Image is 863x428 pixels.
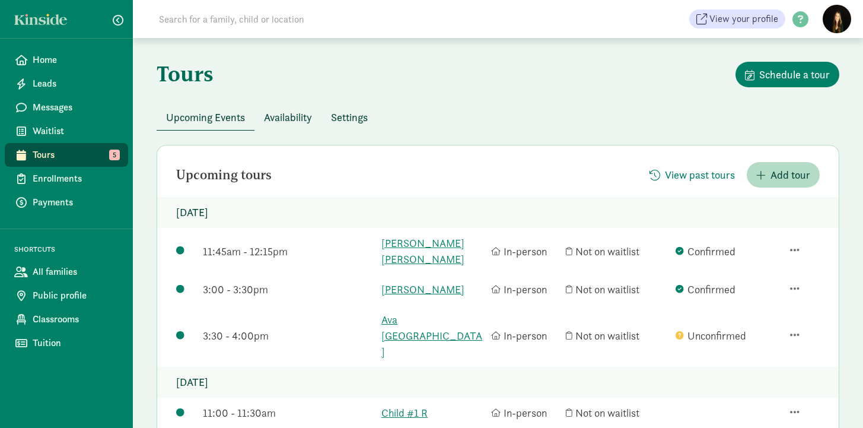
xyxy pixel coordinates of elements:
[689,9,785,28] a: View your profile
[109,150,120,160] span: 5
[203,328,375,344] div: 3:30 - 4:00pm
[33,148,119,162] span: Tours
[157,62,214,85] h1: Tours
[5,260,128,284] a: All families
[157,104,254,130] button: Upcoming Events
[676,243,779,259] div: Confirmed
[759,66,830,83] span: Schedule a tour
[381,405,485,421] a: Child #1 R
[33,336,119,350] span: Tuition
[5,167,128,191] a: Enrollments
[709,12,778,26] span: View your profile
[491,328,560,344] div: In-person
[264,109,312,125] span: Availability
[747,162,820,188] button: Add tour
[33,195,119,210] span: Payments
[770,167,810,183] span: Add tour
[203,243,375,259] div: 11:45am - 12:15pm
[152,7,485,31] input: Search for a family, child or location
[33,172,119,186] span: Enrollments
[676,281,779,297] div: Confirmed
[5,119,128,143] a: Waitlist
[157,197,839,228] p: [DATE]
[33,53,119,67] span: Home
[566,243,670,259] div: Not on waitlist
[33,312,119,326] span: Classrooms
[381,235,485,267] a: [PERSON_NAME] [PERSON_NAME]
[176,168,272,182] h2: Upcoming tours
[491,243,560,259] div: In-person
[5,96,128,119] a: Messages
[665,167,735,183] span: View past tours
[33,100,119,115] span: Messages
[5,143,128,167] a: Tours 5
[5,284,128,307] a: Public profile
[381,281,485,297] a: [PERSON_NAME]
[491,405,560,421] div: In-person
[566,281,670,297] div: Not on waitlist
[33,288,119,303] span: Public profile
[166,109,245,125] span: Upcoming Events
[566,405,670,421] div: Not on waitlist
[203,281,375,297] div: 3:00 - 3:30pm
[640,169,744,182] a: View past tours
[5,307,128,331] a: Classrooms
[33,77,119,91] span: Leads
[735,62,839,87] button: Schedule a tour
[5,72,128,96] a: Leads
[321,104,377,130] button: Settings
[331,109,368,125] span: Settings
[5,191,128,214] a: Payments
[640,162,744,188] button: View past tours
[254,104,321,130] button: Availability
[566,328,670,344] div: Not on waitlist
[5,48,128,72] a: Home
[5,331,128,355] a: Tuition
[381,312,485,360] a: Ava [GEOGRAPHIC_DATA]
[491,281,560,297] div: In-person
[676,328,779,344] div: Unconfirmed
[33,124,119,138] span: Waitlist
[804,371,863,428] iframe: Chat Widget
[203,405,375,421] div: 11:00 - 11:30am
[157,367,839,398] p: [DATE]
[33,265,119,279] span: All families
